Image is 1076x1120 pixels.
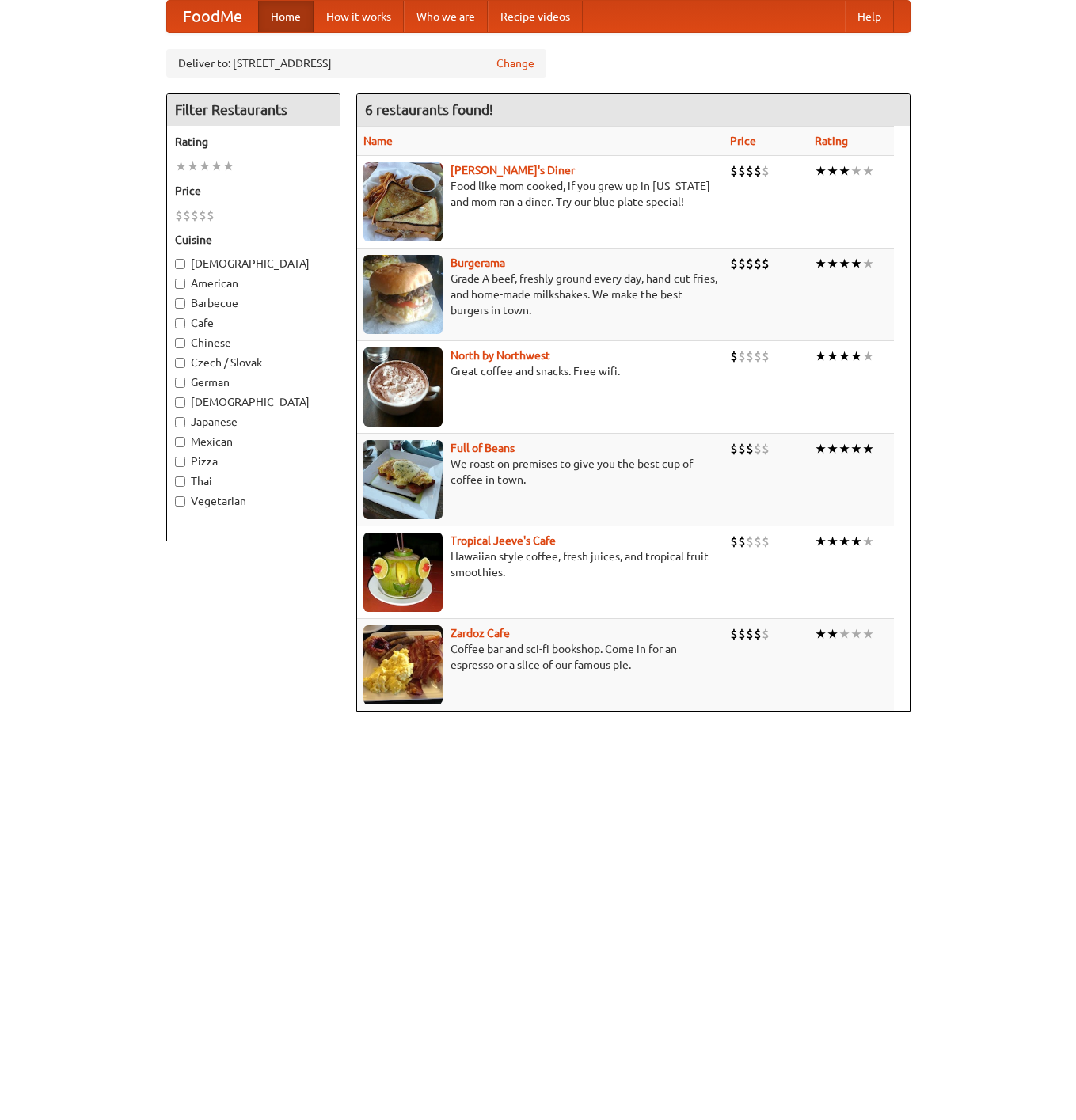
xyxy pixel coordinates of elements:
[363,625,443,704] img: zardoz.jpg
[451,534,556,547] a: Tropical Jeeve's Cafe
[451,164,575,177] a: [PERSON_NAME]'s Diner
[815,135,848,147] a: Rating
[746,440,754,457] li: $
[175,454,332,469] label: Pizza
[838,533,850,550] li: ★
[175,437,185,447] input: Mexican
[746,625,754,643] li: $
[730,347,738,365] li: $
[762,255,770,272] li: $
[827,347,838,365] li: ★
[850,533,862,550] li: ★
[363,347,443,427] img: north.jpg
[738,533,746,550] li: $
[199,207,207,224] li: $
[175,158,187,175] li: ★
[746,533,754,550] li: $
[175,394,332,410] label: [DEMOGRAPHIC_DATA]
[862,255,874,272] li: ★
[175,457,185,467] input: Pizza
[166,49,546,78] div: Deliver to: [STREET_ADDRESS]
[258,1,314,32] a: Home
[363,162,443,241] img: sallys.jpg
[827,162,838,180] li: ★
[762,440,770,457] li: $
[762,347,770,365] li: $
[746,162,754,180] li: $
[862,625,874,643] li: ★
[850,347,862,365] li: ★
[175,493,332,509] label: Vegetarian
[451,442,515,454] a: Full of Beans
[314,1,404,32] a: How it works
[175,374,332,390] label: German
[738,255,746,272] li: $
[175,207,183,224] li: $
[838,440,850,457] li: ★
[815,625,827,643] li: ★
[762,625,770,643] li: $
[175,476,185,487] input: Thai
[451,256,505,269] a: Burgerama
[175,259,185,269] input: [DEMOGRAPHIC_DATA]
[175,295,332,311] label: Barbecue
[175,397,185,408] input: [DEMOGRAPHIC_DATA]
[754,347,762,365] li: $
[199,158,211,175] li: ★
[167,1,258,32] a: FoodMe
[862,162,874,180] li: ★
[183,207,191,224] li: $
[175,232,332,248] h5: Cuisine
[850,255,862,272] li: ★
[175,315,332,331] label: Cafe
[738,625,746,643] li: $
[827,625,838,643] li: ★
[862,440,874,457] li: ★
[363,271,717,318] p: Grade A beef, freshly ground every day, hand-cut fries, and home-made milkshakes. We make the bes...
[363,363,717,379] p: Great coffee and snacks. Free wifi.
[762,162,770,180] li: $
[451,349,550,362] a: North by Northwest
[862,347,874,365] li: ★
[754,440,762,457] li: $
[838,347,850,365] li: ★
[488,1,583,32] a: Recipe videos
[738,162,746,180] li: $
[838,255,850,272] li: ★
[363,549,717,580] p: Hawaiian style coffee, fresh juices, and tropical fruit smoothies.
[363,135,393,147] a: Name
[363,255,443,334] img: burgerama.jpg
[762,533,770,550] li: $
[175,256,332,271] label: [DEMOGRAPHIC_DATA]
[754,255,762,272] li: $
[845,1,894,32] a: Help
[838,625,850,643] li: ★
[746,255,754,272] li: $
[815,440,827,457] li: ★
[175,434,332,450] label: Mexican
[815,347,827,365] li: ★
[175,183,332,199] h5: Price
[827,255,838,272] li: ★
[815,533,827,550] li: ★
[850,440,862,457] li: ★
[730,440,738,457] li: $
[175,358,185,368] input: Czech / Slovak
[175,417,185,427] input: Japanese
[730,135,756,147] a: Price
[815,255,827,272] li: ★
[175,298,185,309] input: Barbecue
[175,335,332,351] label: Chinese
[451,627,510,640] b: Zardoz Cafe
[404,1,488,32] a: Who we are
[191,207,199,224] li: $
[815,162,827,180] li: ★
[175,318,185,328] input: Cafe
[363,533,443,612] img: jeeves.jpg
[754,162,762,180] li: $
[207,207,215,224] li: $
[363,456,717,488] p: We roast on premises to give you the best cup of coffee in town.
[175,355,332,370] label: Czech / Slovak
